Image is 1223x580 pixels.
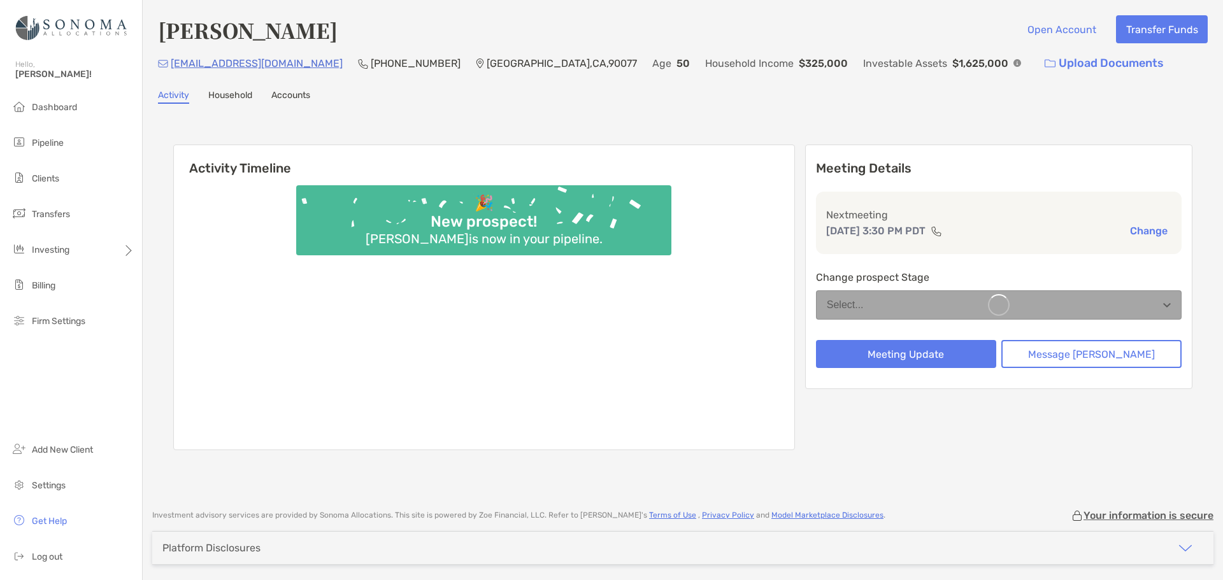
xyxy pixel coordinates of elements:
[158,90,189,104] a: Activity
[676,55,690,71] p: 50
[32,516,67,527] span: Get Help
[652,55,671,71] p: Age
[826,207,1171,223] p: Next meeting
[11,206,27,221] img: transfers icon
[11,99,27,114] img: dashboard icon
[158,60,168,67] img: Email Icon
[11,513,27,528] img: get-help icon
[32,280,55,291] span: Billing
[32,173,59,184] span: Clients
[487,55,637,71] p: [GEOGRAPHIC_DATA] , CA , 90077
[174,145,794,176] h6: Activity Timeline
[952,55,1008,71] p: $1,625,000
[863,55,947,71] p: Investable Assets
[11,241,27,257] img: investing icon
[826,223,926,239] p: [DATE] 3:30 PM PDT
[816,160,1182,176] p: Meeting Details
[771,511,883,520] a: Model Marketplace Disclosures
[371,55,461,71] p: [PHONE_NUMBER]
[32,480,66,491] span: Settings
[705,55,794,71] p: Household Income
[162,542,261,554] div: Platform Disclosures
[358,59,368,69] img: Phone Icon
[1013,59,1021,67] img: Info Icon
[208,90,252,104] a: Household
[32,244,69,255] span: Investing
[702,511,754,520] a: Privacy Policy
[11,134,27,150] img: pipeline icon
[32,316,85,327] span: Firm Settings
[426,213,542,231] div: New prospect!
[32,444,93,455] span: Add New Client
[361,231,608,246] div: [PERSON_NAME] is now in your pipeline.
[32,209,70,220] span: Transfers
[171,55,343,71] p: [EMAIL_ADDRESS][DOMAIN_NAME]
[11,170,27,185] img: clients icon
[32,138,64,148] span: Pipeline
[1084,509,1213,521] p: Your information is secure
[15,69,134,80] span: [PERSON_NAME]!
[32,551,62,562] span: Log out
[476,59,484,69] img: Location Icon
[152,511,885,520] p: Investment advisory services are provided by Sonoma Allocations . This site is powered by Zoe Fin...
[15,5,127,51] img: Zoe Logo
[271,90,310,104] a: Accounts
[11,313,27,328] img: firm-settings icon
[649,511,696,520] a: Terms of Use
[32,102,77,113] span: Dashboard
[11,477,27,492] img: settings icon
[1126,224,1171,237] button: Change
[11,277,27,292] img: billing icon
[158,15,338,45] h4: [PERSON_NAME]
[1178,541,1193,556] img: icon arrow
[799,55,848,71] p: $325,000
[11,441,27,456] img: add_new_client icon
[816,269,1182,285] p: Change prospect Stage
[469,194,499,213] div: 🎉
[931,226,942,236] img: communication type
[1045,59,1055,68] img: button icon
[1017,15,1106,43] button: Open Account
[11,548,27,563] img: logout icon
[1116,15,1208,43] button: Transfer Funds
[1036,50,1172,77] a: Upload Documents
[816,340,996,368] button: Meeting Update
[1001,340,1182,368] button: Message [PERSON_NAME]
